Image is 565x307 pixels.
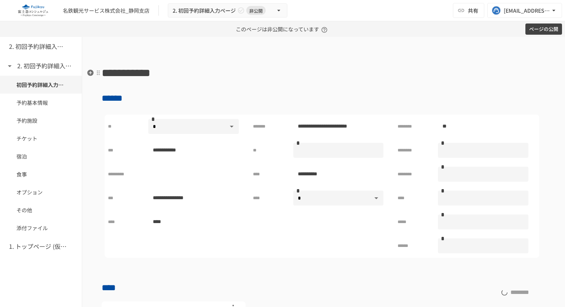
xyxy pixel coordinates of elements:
p: このページは非公開になっています [236,21,330,37]
span: 初回予約詳細入力ページ [16,81,65,89]
span: チケット [16,134,65,142]
span: 添付ファイル [16,224,65,232]
div: 名鉄観光サービス株式会社_静岡支店 [63,7,149,15]
h6: 1. トップページ (仮予約一覧) [9,242,69,251]
button: 共有 [453,3,484,18]
span: その他 [16,206,65,214]
button: 2. 初回予約詳細入力ページ非公開 [168,3,287,18]
span: 宿泊 [16,152,65,160]
img: eQeGXtYPV2fEKIA3pizDiVdzO5gJTl2ahLbsPaD2E4R [9,4,57,16]
span: オプション [16,188,65,196]
div: [EMAIL_ADDRESS][DOMAIN_NAME] [504,6,550,15]
span: 予約基本情報 [16,98,65,107]
span: 2. 初回予約詳細入力ページ [173,6,236,15]
span: 共有 [468,6,478,15]
button: [EMAIL_ADDRESS][DOMAIN_NAME] [487,3,562,18]
button: ページの公開 [525,24,562,35]
span: 食事 [16,170,65,178]
h6: 2. 初回予約詳細入力ページ [17,61,77,71]
h6: 2. 初回予約詳細入力ページ [9,42,69,51]
span: 予約施設 [16,116,65,125]
span: 非公開 [246,7,266,15]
